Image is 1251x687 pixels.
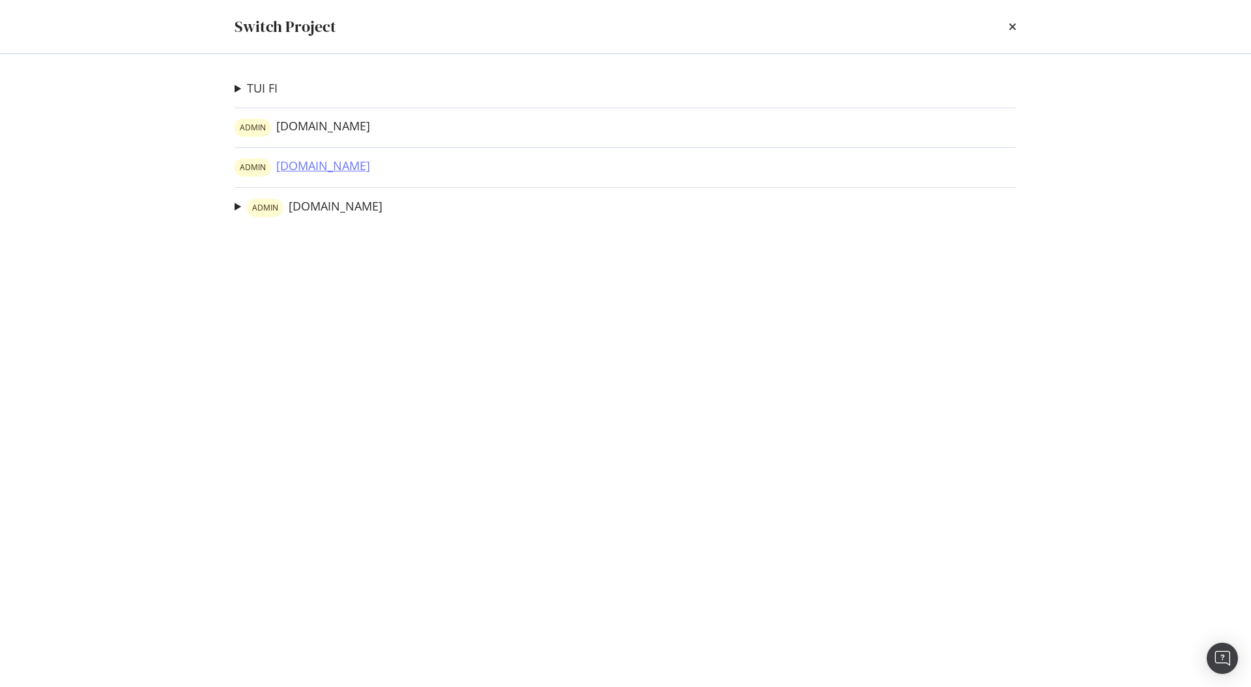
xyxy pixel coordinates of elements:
[235,16,336,38] div: Switch Project
[1009,16,1016,38] div: times
[1207,643,1238,674] div: Open Intercom Messenger
[235,198,382,217] summary: warning label[DOMAIN_NAME]
[247,81,278,95] a: TUI FI
[235,158,370,177] a: warning label[DOMAIN_NAME]
[247,199,382,217] a: warning label[DOMAIN_NAME]
[235,80,278,97] summary: TUI FI
[235,158,271,177] div: warning label
[252,204,278,212] span: ADMIN
[247,199,283,217] div: warning label
[235,119,271,137] div: warning label
[235,119,370,137] a: warning label[DOMAIN_NAME]
[240,164,266,171] span: ADMIN
[240,124,266,132] span: ADMIN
